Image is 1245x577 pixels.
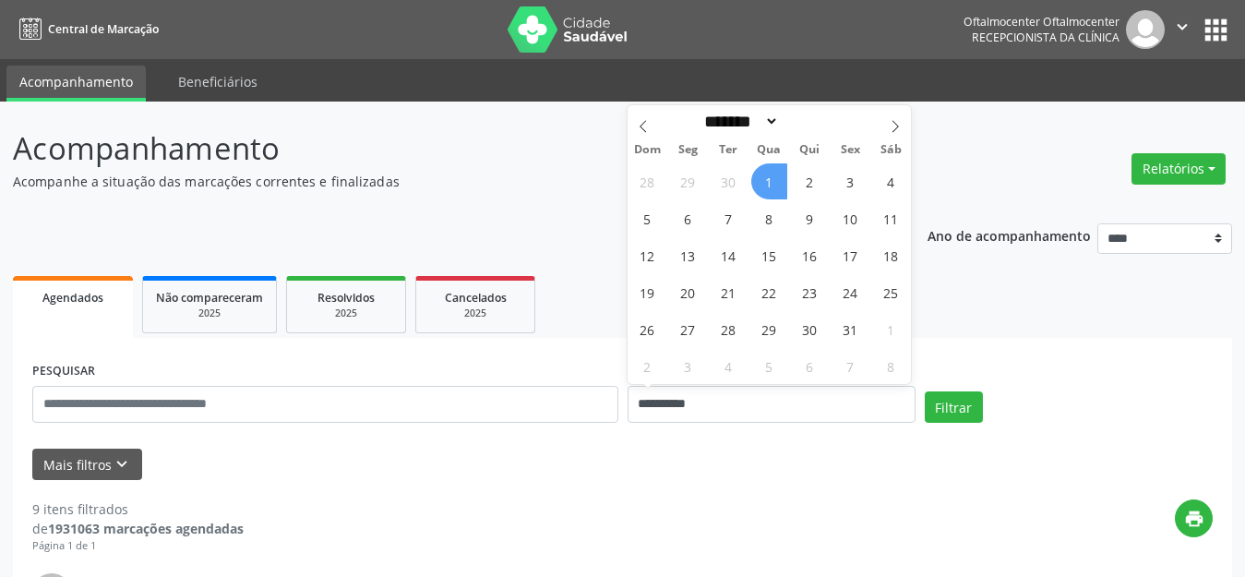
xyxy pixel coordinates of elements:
[832,163,868,199] span: Outubro 3, 2025
[832,311,868,347] span: Outubro 31, 2025
[751,200,787,236] span: Outubro 8, 2025
[628,144,668,156] span: Dom
[1126,10,1165,49] img: img
[925,391,983,423] button: Filtrar
[832,348,868,384] span: Novembro 7, 2025
[156,307,263,320] div: 2025
[873,163,909,199] span: Outubro 4, 2025
[629,274,665,310] span: Outubro 19, 2025
[429,307,521,320] div: 2025
[445,290,507,306] span: Cancelados
[112,454,132,475] i: keyboard_arrow_down
[792,200,828,236] span: Outubro 9, 2025
[42,290,103,306] span: Agendados
[667,144,708,156] span: Seg
[711,163,747,199] span: Setembro 30, 2025
[873,274,909,310] span: Outubro 25, 2025
[779,112,840,131] input: Year
[699,112,780,131] select: Month
[32,499,244,519] div: 9 itens filtrados
[870,144,911,156] span: Sáb
[873,311,909,347] span: Novembro 1, 2025
[629,237,665,273] span: Outubro 12, 2025
[711,274,747,310] span: Outubro 21, 2025
[13,126,867,172] p: Acompanhamento
[751,163,787,199] span: Outubro 1, 2025
[629,163,665,199] span: Setembro 28, 2025
[964,14,1119,30] div: Oftalmocenter Oftalmocenter
[300,307,392,320] div: 2025
[792,163,828,199] span: Outubro 2, 2025
[156,290,263,306] span: Não compareceram
[1165,10,1200,49] button: 
[792,274,828,310] span: Outubro 23, 2025
[317,290,375,306] span: Resolvidos
[832,237,868,273] span: Outubro 17, 2025
[751,311,787,347] span: Outubro 29, 2025
[670,348,706,384] span: Novembro 3, 2025
[13,172,867,191] p: Acompanhe a situação das marcações correntes e finalizadas
[670,274,706,310] span: Outubro 20, 2025
[32,357,95,386] label: PESQUISAR
[629,311,665,347] span: Outubro 26, 2025
[711,200,747,236] span: Outubro 7, 2025
[792,237,828,273] span: Outubro 16, 2025
[165,66,270,98] a: Beneficiários
[748,144,789,156] span: Qua
[1131,153,1226,185] button: Relatórios
[751,237,787,273] span: Outubro 15, 2025
[711,237,747,273] span: Outubro 14, 2025
[832,274,868,310] span: Outubro 24, 2025
[32,519,244,538] div: de
[670,200,706,236] span: Outubro 6, 2025
[629,348,665,384] span: Novembro 2, 2025
[873,237,909,273] span: Outubro 18, 2025
[751,348,787,384] span: Novembro 5, 2025
[789,144,830,156] span: Qui
[1172,17,1192,37] i: 
[48,520,244,537] strong: 1931063 marcações agendadas
[1184,509,1204,529] i: print
[830,144,870,156] span: Sex
[832,200,868,236] span: Outubro 10, 2025
[670,311,706,347] span: Outubro 27, 2025
[1175,499,1213,537] button: print
[48,21,159,37] span: Central de Marcação
[13,14,159,44] a: Central de Marcação
[32,538,244,554] div: Página 1 de 1
[670,163,706,199] span: Setembro 29, 2025
[972,30,1119,45] span: Recepcionista da clínica
[629,200,665,236] span: Outubro 5, 2025
[792,348,828,384] span: Novembro 6, 2025
[792,311,828,347] span: Outubro 30, 2025
[711,311,747,347] span: Outubro 28, 2025
[711,348,747,384] span: Novembro 4, 2025
[32,449,142,481] button: Mais filtroskeyboard_arrow_down
[928,223,1091,246] p: Ano de acompanhamento
[6,66,146,102] a: Acompanhamento
[1200,14,1232,46] button: apps
[873,200,909,236] span: Outubro 11, 2025
[708,144,748,156] span: Ter
[873,348,909,384] span: Novembro 8, 2025
[751,274,787,310] span: Outubro 22, 2025
[670,237,706,273] span: Outubro 13, 2025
